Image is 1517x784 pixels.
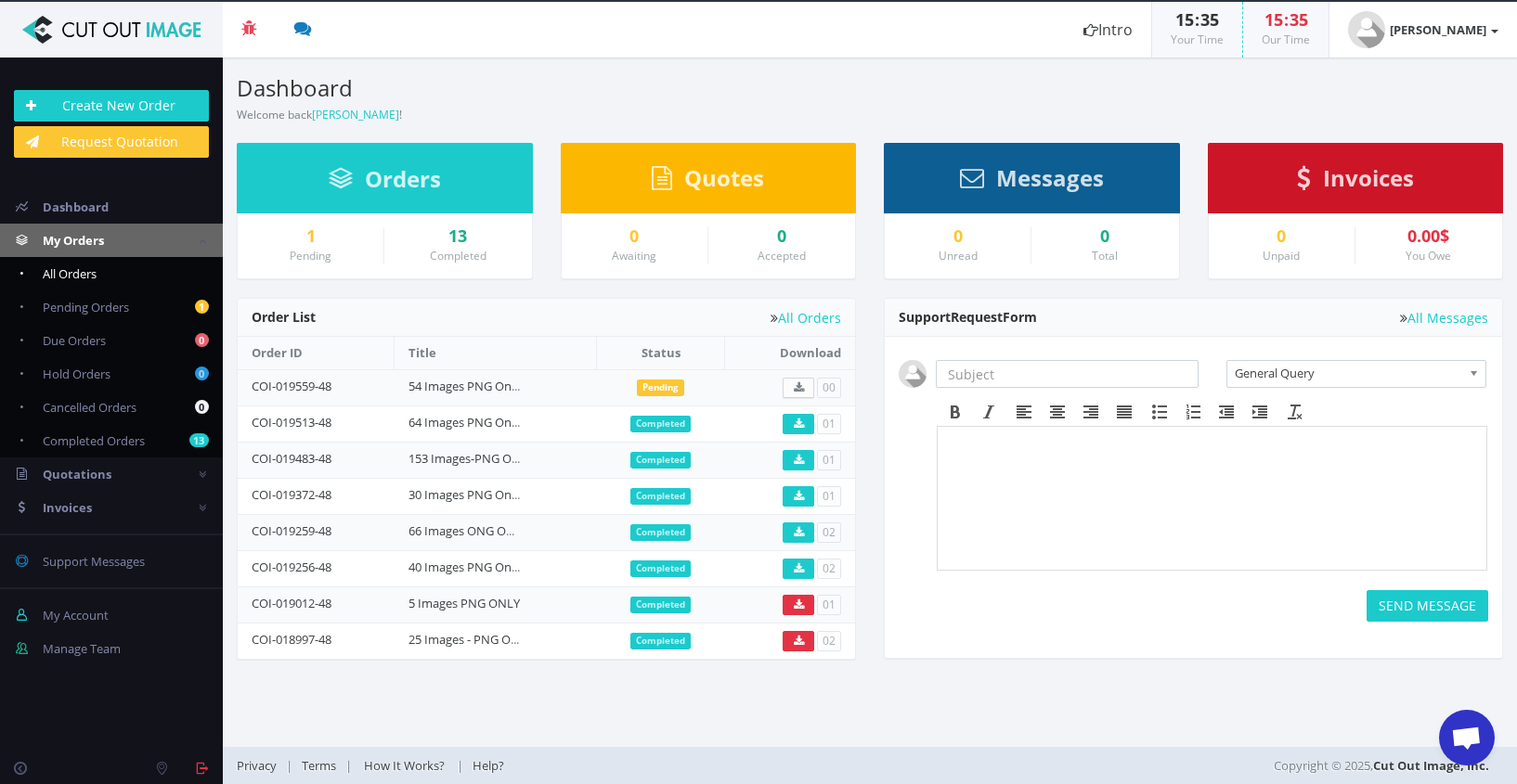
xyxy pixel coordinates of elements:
[1108,400,1141,424] div: Justify
[238,337,395,369] th: Order ID
[252,522,331,539] a: COI-019259-48
[408,631,533,648] a: 25 Images - PNG ONLY
[408,486,521,503] a: 30 Images PNG Only
[576,227,694,246] a: 0
[722,227,841,246] a: 0
[252,450,331,467] a: COI-019483-48
[1400,311,1488,325] a: All Messages
[725,337,855,369] th: Download
[630,452,691,469] span: Completed
[252,486,331,503] a: COI-019372-48
[252,227,370,246] a: 1
[1243,400,1277,424] div: Increase indent
[899,360,927,388] img: user_default.jpg
[1074,400,1108,424] div: Align right
[630,416,691,432] span: Completed
[684,162,764,193] span: Quotes
[597,337,725,369] th: Status
[195,400,209,414] b: 0
[1262,32,1310,47] small: Our Time
[195,300,209,314] b: 1
[899,227,1017,246] div: 0
[1274,756,1489,775] span: Copyright © 2025,
[43,432,145,449] span: Completed Orders
[408,414,521,431] a: 64 Images PNG Only
[237,76,856,100] h3: Dashboard
[408,559,521,575] a: 40 Images PNG Only
[14,16,209,44] img: Cut Out Image
[1369,227,1488,246] div: 0.00$
[237,747,1081,784] div: | | |
[364,757,445,774] span: How It Works?
[43,553,145,570] span: Support Messages
[939,248,978,263] small: Unread
[1175,8,1194,31] span: 15
[1297,174,1414,190] a: Invoices
[329,174,441,191] a: Orders
[938,427,1486,570] iframe: Rich Text Area. Press ALT-F9 for menu. Press ALT-F10 for toolbar. Press ALT-0 for help
[237,107,402,122] small: Welcome back !
[936,360,1199,388] input: Subject
[630,524,691,541] span: Completed
[652,174,764,190] a: Quotes
[1390,21,1486,38] strong: [PERSON_NAME]
[290,248,331,263] small: Pending
[1263,248,1300,263] small: Unpaid
[43,499,92,516] span: Invoices
[408,595,520,611] a: 5 Images PNG ONLY
[630,597,691,613] span: Completed
[1200,8,1219,31] span: 35
[292,757,345,774] a: Terms
[630,488,691,505] span: Completed
[398,227,517,246] a: 13
[1348,11,1385,48] img: user_default.jpg
[252,595,331,611] a: COI-019012-48
[758,248,806,263] small: Accepted
[630,560,691,577] span: Completed
[43,466,111,482] span: Quotations
[14,126,209,158] a: Request Quotation
[972,400,1005,424] div: Italic
[195,366,209,380] b: 0
[1223,227,1341,246] a: 0
[1210,400,1243,424] div: Decrease indent
[189,433,209,447] b: 13
[951,308,1003,326] span: Request
[252,308,316,326] span: Order List
[43,607,109,623] span: My Account
[43,366,110,382] span: Hold Orders
[1323,162,1414,193] span: Invoices
[1007,400,1041,424] div: Align left
[352,757,457,774] a: How It Works?
[1290,8,1308,31] span: 35
[252,378,331,394] a: COI-019559-48
[43,640,121,657] span: Manage Team
[463,757,513,774] a: Help?
[252,631,331,648] a: COI-018997-48
[1065,2,1151,58] a: Intro
[1171,32,1224,47] small: Your Time
[771,311,841,325] a: All Orders
[637,379,684,396] span: Pending
[43,399,136,416] span: Cancelled Orders
[408,378,521,394] a: 54 Images PNG Only
[1329,2,1517,58] a: [PERSON_NAME]
[430,248,486,263] small: Completed
[1278,400,1312,424] div: Clear formatting
[1176,400,1210,424] div: Numbered list
[43,232,104,249] span: My Orders
[996,162,1104,193] span: Messages
[1143,400,1176,424] div: Bullet list
[14,90,209,122] a: Create New Order
[252,414,331,431] a: COI-019513-48
[939,400,972,424] div: Bold
[1045,227,1164,246] div: 0
[899,308,1037,326] span: Support Form
[43,199,109,215] span: Dashboard
[43,265,97,282] span: All Orders
[195,333,209,347] b: 0
[408,522,523,539] a: 66 Images ONG Only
